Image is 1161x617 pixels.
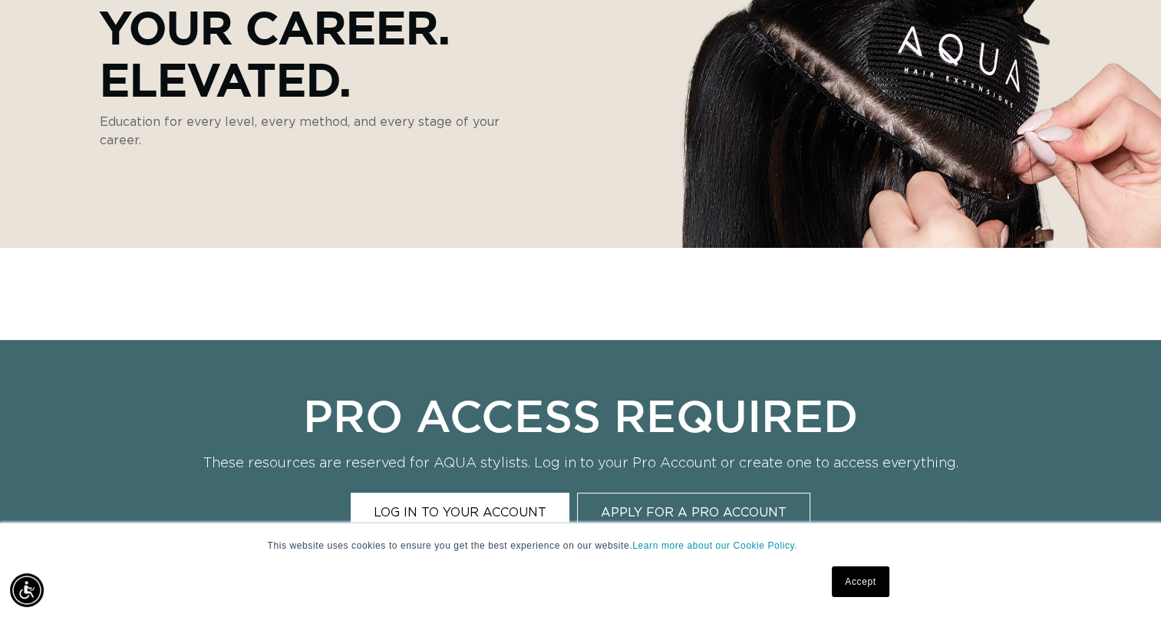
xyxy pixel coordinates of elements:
p: Education for every level, every method, and every stage of your career. [100,113,537,150]
a: Apply for a Pro Account [577,493,810,533]
p: These resources are reserved for AQUA stylists. Log in to your Pro Account or create one to acces... [202,454,960,473]
p: This website uses cookies to ensure you get the best experience on our website. [268,539,894,553]
a: Log In to Your Account [351,493,569,533]
a: Learn more about our Cookie Policy. [632,540,797,551]
a: Accept [832,566,889,597]
p: Pro Access Required [202,389,960,441]
div: Accessibility Menu [10,573,44,607]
